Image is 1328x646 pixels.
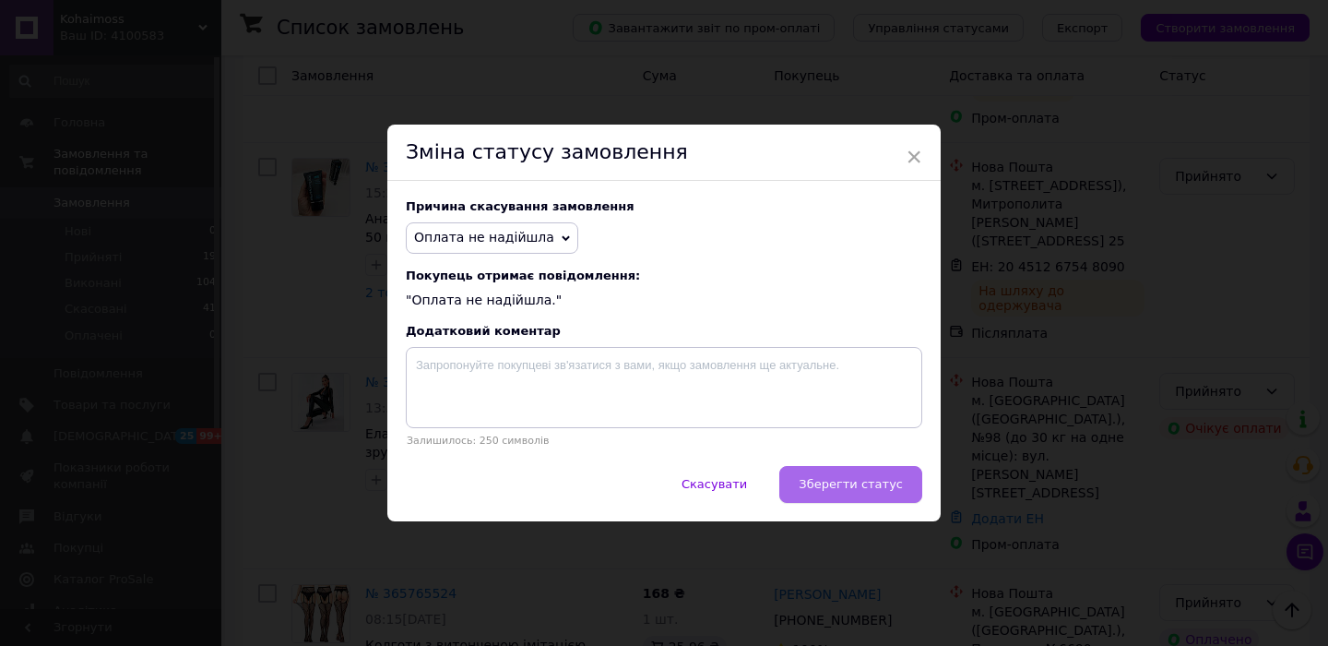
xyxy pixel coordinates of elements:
p: Залишилось: 250 символів [406,435,922,447]
div: "Оплата не надійшла." [406,269,922,310]
div: Причина скасування замовлення [406,199,922,213]
span: Скасувати [682,477,747,491]
span: × [906,141,922,173]
button: Зберегти статус [779,466,922,503]
div: Додатковий коментар [406,324,922,338]
span: Оплата не надійшла [414,230,554,245]
div: Зміна статусу замовлення [387,125,941,181]
button: Скасувати [662,466,766,503]
span: Зберегти статус [799,477,903,491]
span: Покупець отримає повідомлення: [406,269,922,282]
